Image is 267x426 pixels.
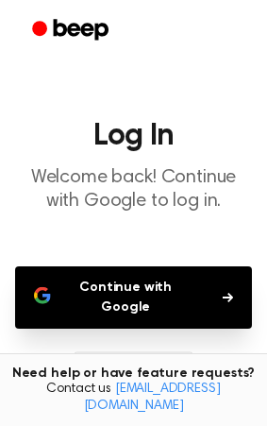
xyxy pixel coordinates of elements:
[19,12,125,49] a: Beep
[15,166,252,213] p: Welcome back! Continue with Google to log in.
[84,383,221,413] a: [EMAIL_ADDRESS][DOMAIN_NAME]
[11,382,256,415] span: Contact us
[15,121,252,151] h1: Log In
[15,266,252,329] button: Continue with Google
